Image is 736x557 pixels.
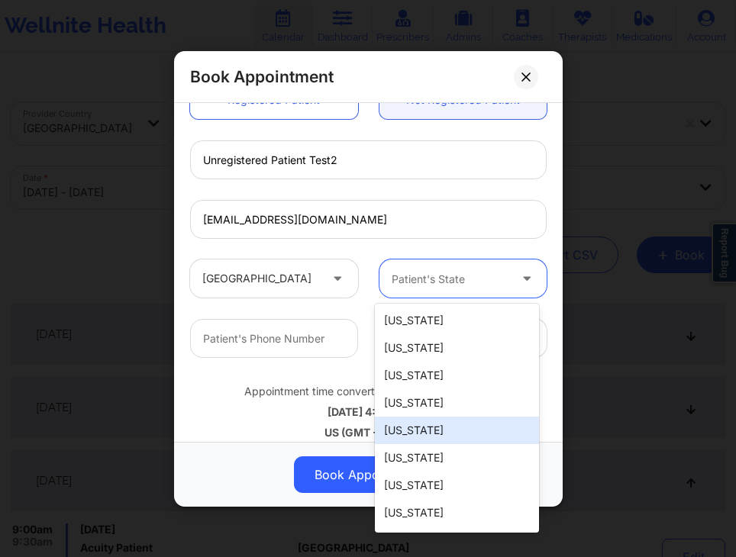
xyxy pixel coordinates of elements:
[375,334,539,362] div: [US_STATE]
[375,307,539,334] div: [US_STATE]
[375,499,539,526] div: [US_STATE]
[190,404,547,419] div: [DATE] 4:30 PM
[375,389,539,417] div: [US_STATE]
[375,362,539,389] div: [US_STATE]
[190,140,547,179] input: Enter Patient's Full Name
[379,80,547,119] a: Not Registered Patient
[190,80,358,119] a: Registered Patient
[190,200,547,239] input: Patient's Email
[202,259,320,298] div: [GEOGRAPHIC_DATA]
[375,472,539,499] div: [US_STATE]
[190,66,334,87] h2: Book Appointment
[294,456,442,493] button: Book Appointment
[190,384,547,399] div: Appointment time converted to
[190,424,547,439] div: US (GMT -7) PDT
[375,444,539,472] div: [US_STATE]
[375,417,539,444] div: [US_STATE]
[190,319,358,358] input: Patient's Phone Number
